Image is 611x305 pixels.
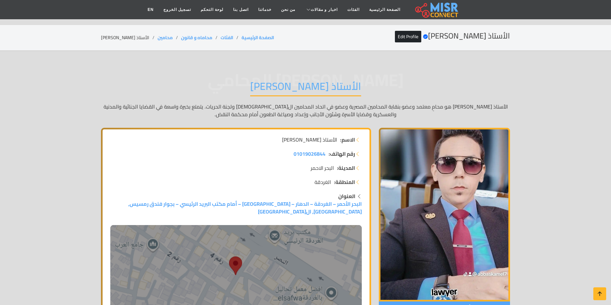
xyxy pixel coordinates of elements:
li: الأستاذ [PERSON_NAME] [101,34,158,41]
p: الأستاذ [PERSON_NAME] هو محامٍ معتمد وعضو بنقابة المحامين المصرية وعضو في اتحاد المحامين ال[DEMOG... [101,103,510,118]
strong: رقم الهاتف: [329,150,355,158]
span: الغردقة [315,178,331,186]
a: من نحن [276,4,300,16]
span: البحر الاحمر [311,164,334,172]
svg: Verified account [423,34,428,39]
span: الأستاذ [PERSON_NAME] [282,136,337,144]
a: EN [143,4,159,16]
a: تسجيل الخروج [159,4,196,16]
a: اتصل بنا [228,4,253,16]
span: اخبار و مقالات [311,7,338,13]
a: لوحة التحكم [196,4,228,16]
a: محامين [158,33,173,42]
a: اخبار و مقالات [300,4,342,16]
a: 01019026844 [294,150,325,158]
a: الصفحة الرئيسية [242,33,274,42]
img: الأستاذ عباس موسى كامل [379,128,510,301]
a: الفئات [342,4,364,16]
strong: العنوان [338,191,355,201]
span: 01019026844 [294,149,325,159]
a: الفئات [221,33,233,42]
img: main.misr_connect [415,2,458,18]
strong: المنطقة: [334,178,355,186]
h1: الأستاذ [PERSON_NAME] [250,80,361,96]
strong: المدينة: [337,164,355,172]
a: خدماتنا [253,4,276,16]
a: محاماه و قانون [181,33,212,42]
h2: الأستاذ [PERSON_NAME] [395,31,510,41]
strong: الاسم: [340,136,355,144]
a: Edit Profile [395,31,421,42]
a: الصفحة الرئيسية [364,4,405,16]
